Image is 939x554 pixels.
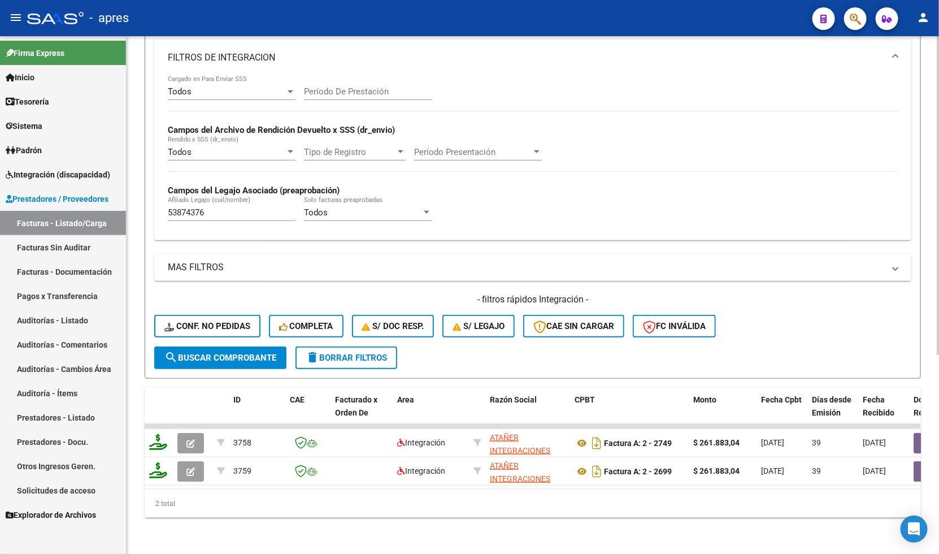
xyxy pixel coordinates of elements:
[229,388,285,438] datatable-header-cell: ID
[604,467,672,476] strong: Factura A: 2 - 2699
[490,461,550,496] span: ATAÑER INTEGRACIONES S.R.L
[6,96,49,108] span: Tesorería
[154,254,911,281] mat-expansion-panel-header: MAS FILTROS
[304,207,328,218] span: Todos
[761,395,802,404] span: Fecha Cpbt
[414,147,532,157] span: Período Presentación
[164,350,178,364] mat-icon: search
[233,466,251,475] span: 3759
[490,433,550,468] span: ATAÑER INTEGRACIONES S.R.L
[168,86,192,97] span: Todos
[485,388,570,438] datatable-header-cell: Razón Social
[397,466,445,475] span: Integración
[643,321,706,331] span: FC Inválida
[633,315,716,337] button: FC Inválida
[863,466,886,475] span: [DATE]
[589,434,604,452] i: Descargar documento
[304,147,395,157] span: Tipo de Registro
[490,460,566,483] div: 30716229978
[693,395,716,404] span: Monto
[164,321,250,331] span: Conf. no pedidas
[693,438,740,447] strong: $ 261.883,04
[362,321,424,331] span: S/ Doc Resp.
[306,353,387,363] span: Borrar Filtros
[168,261,884,274] mat-panel-title: MAS FILTROS
[807,388,858,438] datatable-header-cell: Días desde Emisión
[233,395,241,404] span: ID
[306,350,319,364] mat-icon: delete
[154,293,911,306] h4: - filtros rápidos Integración -
[916,11,930,24] mat-icon: person
[453,321,505,331] span: S/ legajo
[533,321,614,331] span: CAE SIN CARGAR
[863,438,886,447] span: [DATE]
[490,395,537,404] span: Razón Social
[290,395,305,404] span: CAE
[335,395,377,417] span: Facturado x Orden De
[154,347,286,369] button: Buscar Comprobante
[693,466,740,475] strong: $ 261.883,04
[393,388,469,438] datatable-header-cell: Area
[145,490,921,518] div: 2 total
[168,147,192,157] span: Todos
[6,193,108,205] span: Prestadores / Proveedores
[9,11,23,24] mat-icon: menu
[858,388,909,438] datatable-header-cell: Fecha Recibido
[6,120,42,132] span: Sistema
[168,185,340,196] strong: Campos del Legajo Asociado (preaprobación)
[352,315,434,337] button: S/ Doc Resp.
[154,76,911,240] div: FILTROS DE INTEGRACION
[490,431,566,455] div: 30716229978
[295,347,397,369] button: Borrar Filtros
[154,315,260,337] button: Conf. no pedidas
[397,395,414,404] span: Area
[6,144,42,157] span: Padrón
[523,315,624,337] button: CAE SIN CARGAR
[761,438,784,447] span: [DATE]
[757,388,807,438] datatable-header-cell: Fecha Cpbt
[812,395,851,417] span: Días desde Emisión
[570,388,689,438] datatable-header-cell: CPBT
[761,466,784,475] span: [DATE]
[863,395,894,417] span: Fecha Recibido
[575,395,595,404] span: CPBT
[279,321,333,331] span: Completa
[6,509,96,521] span: Explorador de Archivos
[604,439,672,448] strong: Factura A: 2 - 2749
[397,438,445,447] span: Integración
[6,168,110,181] span: Integración (discapacidad)
[331,388,393,438] datatable-header-cell: Facturado x Orden De
[285,388,331,438] datatable-header-cell: CAE
[6,47,64,59] span: Firma Express
[168,51,884,64] mat-panel-title: FILTROS DE INTEGRACION
[812,466,821,475] span: 39
[901,516,928,543] div: Open Intercom Messenger
[269,315,344,337] button: Completa
[168,125,395,135] strong: Campos del Archivo de Rendición Devuelto x SSS (dr_envio)
[164,353,276,363] span: Buscar Comprobante
[233,438,251,447] span: 3758
[589,462,604,481] i: Descargar documento
[6,71,34,84] span: Inicio
[89,6,129,31] span: - apres
[689,388,757,438] datatable-header-cell: Monto
[154,40,911,76] mat-expansion-panel-header: FILTROS DE INTEGRACION
[812,438,821,447] span: 39
[442,315,515,337] button: S/ legajo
